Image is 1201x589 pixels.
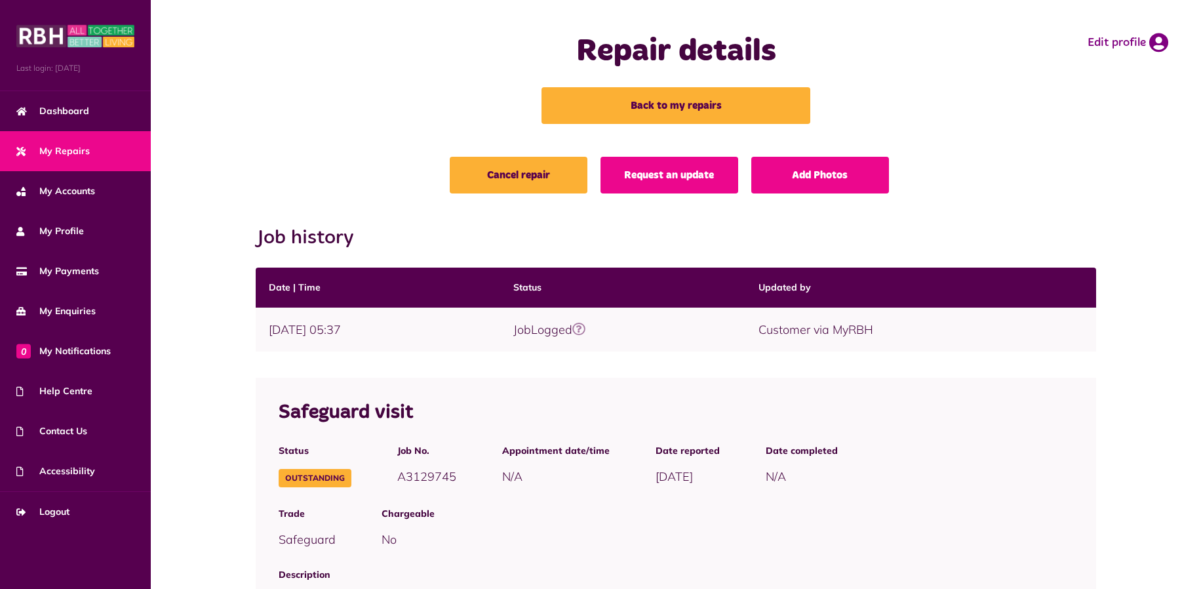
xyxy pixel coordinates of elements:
span: A3129745 [397,469,456,484]
th: Status [500,268,745,308]
a: Back to my repairs [541,87,810,124]
span: Dashboard [16,104,89,118]
span: Last login: [DATE] [16,62,134,74]
span: My Profile [16,224,84,238]
span: My Repairs [16,144,90,158]
span: My Enquiries [16,304,96,318]
span: N/A [502,469,522,484]
th: Date | Time [256,268,500,308]
span: Date reported [656,444,720,458]
span: Safeguard visit [279,403,413,422]
span: My Payments [16,264,99,278]
span: Logout [16,505,69,519]
th: Updated by [745,268,1096,308]
span: Trade [279,507,336,521]
span: No [382,532,397,547]
span: 0 [16,344,31,358]
span: N/A [766,469,786,484]
a: Add Photos [751,157,889,193]
span: Accessibility [16,464,95,478]
span: Status [279,444,351,458]
span: Appointment date/time [502,444,610,458]
span: Chargeable [382,507,1073,521]
span: Help Centre [16,384,92,398]
span: Date completed [766,444,838,458]
td: Customer via MyRBH [745,308,1096,352]
a: Request an update [600,157,738,193]
span: Job No. [397,444,456,458]
td: JobLogged [500,308,745,352]
span: My Notifications [16,344,111,358]
span: [DATE] [656,469,693,484]
h2: Job history [256,226,1096,250]
td: [DATE] 05:37 [256,308,500,352]
span: Contact Us [16,424,87,438]
span: Outstanding [279,469,351,487]
span: My Accounts [16,184,95,198]
a: Cancel repair [450,157,587,193]
h1: Repair details [427,33,926,71]
span: Description [279,568,1073,582]
span: Safeguard [279,532,336,547]
a: Edit profile [1088,33,1168,52]
img: MyRBH [16,23,134,49]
